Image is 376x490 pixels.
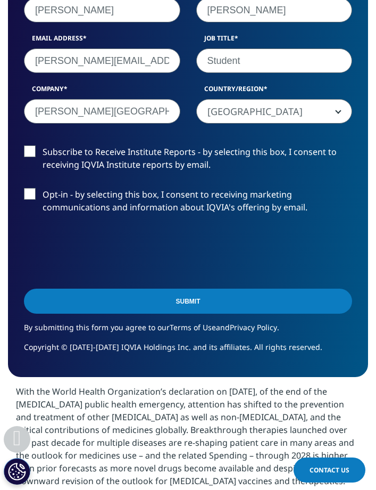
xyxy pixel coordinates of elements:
[170,322,216,332] a: Terms of Use
[24,84,180,99] label: Company
[24,231,186,272] iframe: To enrich screen reader interactions, please activate Accessibility in Grammarly extension settings
[4,458,30,485] button: Cookies Settings
[24,322,352,341] p: By submitting this form you agree to our and .
[294,458,365,483] a: Contact Us
[24,341,352,361] p: Copyright © [DATE]-[DATE] IQVIA Holdings Inc. and its affiliates. All rights reserved.
[197,100,352,124] span: United States
[24,145,352,177] label: Subscribe to Receive Institute Reports - by selecting this box, I consent to receiving IQVIA Inst...
[196,84,353,99] label: Country/Region
[310,466,349,475] span: Contact Us
[24,289,352,314] input: Submit
[24,34,180,48] label: Email Address
[196,99,353,124] span: United States
[196,34,353,48] label: Job Title
[24,188,352,219] label: Opt-in - by selecting this box, I consent to receiving marketing communications and information a...
[230,322,277,332] a: Privacy Policy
